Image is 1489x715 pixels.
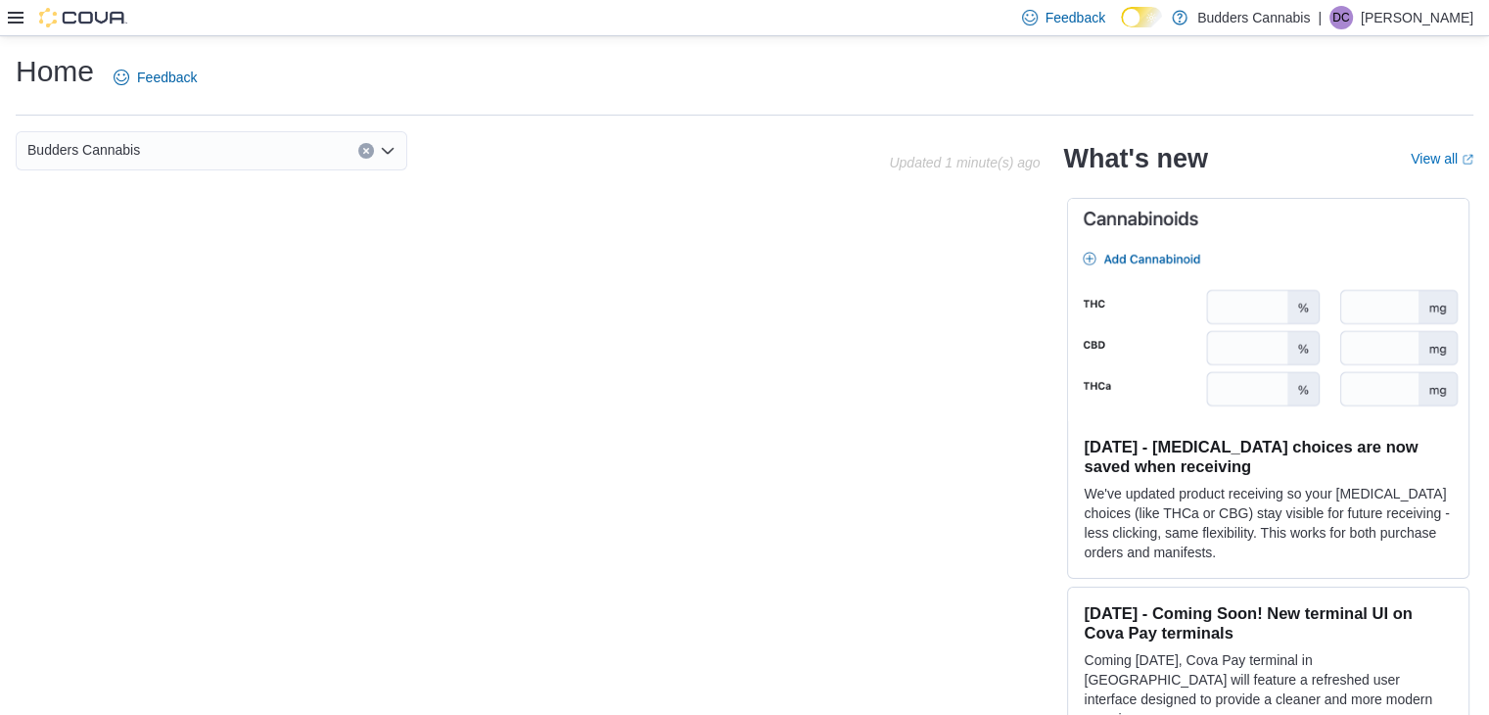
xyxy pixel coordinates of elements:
[1084,437,1453,476] h3: [DATE] - [MEDICAL_DATA] choices are now saved when receiving
[1361,6,1473,29] p: [PERSON_NAME]
[1332,6,1349,29] span: DC
[1063,143,1207,174] h2: What's new
[889,155,1040,170] p: Updated 1 minute(s) ago
[27,138,140,162] span: Budders Cannabis
[1084,484,1453,562] p: We've updated product receiving so your [MEDICAL_DATA] choices (like THCa or CBG) stay visible fo...
[39,8,127,27] img: Cova
[380,143,396,159] button: Open list of options
[1046,8,1105,27] span: Feedback
[137,68,197,87] span: Feedback
[16,52,94,91] h1: Home
[1121,7,1162,27] input: Dark Mode
[106,58,205,97] a: Feedback
[1121,27,1122,28] span: Dark Mode
[1462,154,1473,166] svg: External link
[1084,603,1453,643] h3: [DATE] - Coming Soon! New terminal UI on Cova Pay terminals
[1197,6,1310,29] p: Budders Cannabis
[1329,6,1353,29] div: Dan Cockerton
[1318,6,1322,29] p: |
[358,143,374,159] button: Clear input
[1411,151,1473,167] a: View allExternal link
